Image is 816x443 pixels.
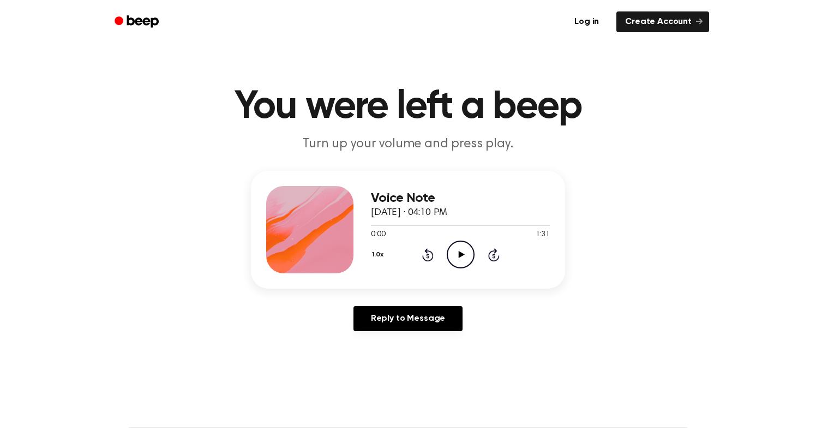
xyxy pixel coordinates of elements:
[129,87,687,127] h1: You were left a beep
[371,208,447,218] span: [DATE] · 04:10 PM
[107,11,169,33] a: Beep
[536,229,550,241] span: 1:31
[371,191,550,206] h3: Voice Note
[371,246,387,264] button: 1.0x
[371,229,385,241] span: 0:00
[199,135,617,153] p: Turn up your volume and press play.
[353,306,463,331] a: Reply to Message
[563,9,610,34] a: Log in
[616,11,709,32] a: Create Account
